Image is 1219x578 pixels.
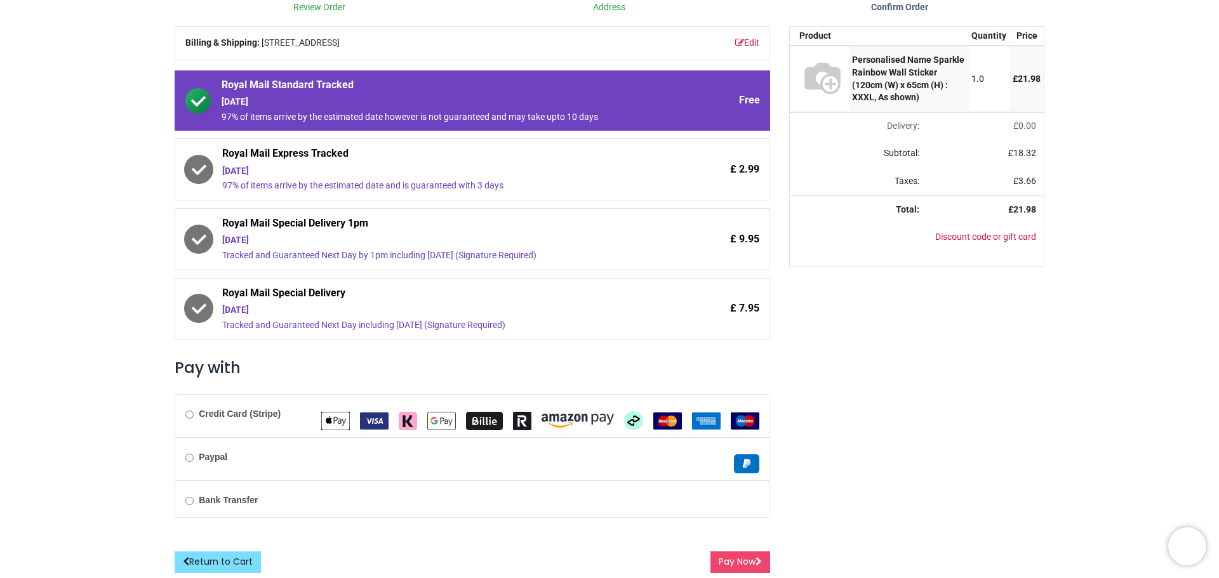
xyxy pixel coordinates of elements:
strong: Total: [896,204,919,214]
h3: Pay with [175,357,770,379]
span: Klarna [399,415,417,425]
b: Bank Transfer [199,495,258,505]
span: American Express [692,415,721,425]
span: Royal Mail Standard Tracked [222,78,652,96]
span: 21.98 [1018,74,1041,84]
div: Tracked and Guaranteed Next Day by 1pm including [DATE] (Signature Required) [222,249,652,262]
td: Subtotal: [790,140,927,167]
span: £ 7.95 [730,301,759,315]
span: Apple Pay [321,415,350,425]
span: VISA [360,415,389,425]
img: Afterpay Clearpay [624,411,643,430]
span: Free [739,93,760,107]
td: Taxes: [790,167,927,195]
th: Quantity [969,27,1010,46]
span: £ [1013,121,1036,131]
b: Billing & Shipping: [185,37,260,48]
a: Discount code or gift card [935,232,1036,242]
span: Royal Mail Special Delivery [222,286,652,304]
span: 18.32 [1013,148,1036,158]
div: Address [465,1,755,14]
div: 97% of items arrive by the estimated date however is not guaranteed and may take upto 10 days [222,111,652,124]
span: Google Pay [427,415,456,425]
span: Billie [466,415,503,425]
img: Apple Pay [321,412,350,430]
span: 0.00 [1018,121,1036,131]
span: 3.66 [1018,176,1036,186]
span: £ 2.99 [730,162,759,176]
span: Maestro [731,415,759,425]
div: Tracked and Guaranteed Next Day including [DATE] (Signature Required) [222,319,652,332]
b: Credit Card (Stripe) [199,409,281,419]
input: Credit Card (Stripe) [185,411,194,419]
span: £ [1013,176,1036,186]
th: Product [790,27,849,46]
div: 1.0 [971,73,1006,86]
img: Billie [466,412,503,430]
iframe: Brevo live chat [1168,527,1206,565]
img: Paypal [734,454,759,473]
img: Google Pay [427,412,456,430]
span: MasterCard [653,415,682,425]
span: £ [1008,148,1036,158]
img: MasterCard [653,412,682,430]
img: VISA [360,412,389,430]
span: Amazon Pay [542,415,614,425]
strong: Personalised Name Sparkle Rainbow Wall Sticker (120cm (W) x 65cm (H) : XXXL, As shown) [852,55,964,102]
span: Revolut Pay [513,415,531,425]
a: Return to Cart [175,551,261,573]
div: Confirm Order [754,1,1044,14]
img: S70565 - [WS-57873-XXXL-F-DIGITAL] Personalised Name Sparkle Rainbow Wall Sticker (120cm (W) x 65... [799,54,846,100]
input: Paypal [185,454,194,462]
div: [DATE] [222,165,652,178]
strong: £ [1008,204,1036,214]
img: Klarna [399,412,417,430]
img: American Express [692,412,721,430]
span: Royal Mail Special Delivery 1pm [222,216,652,234]
a: Edit [735,37,759,49]
input: Bank Transfer [185,497,194,505]
span: Royal Mail Express Tracked [222,147,652,164]
div: [DATE] [222,304,652,317]
div: [DATE] [222,234,652,247]
img: Revolut Pay [513,412,531,430]
b: Paypal [199,452,227,462]
button: Pay Now [710,551,770,573]
span: Afterpay Clearpay [624,415,643,425]
span: Paypal [734,458,759,468]
div: Review Order [175,1,465,14]
td: Delivery will be updated after choosing a new delivery method [790,112,927,140]
th: Price [1009,27,1044,46]
div: 97% of items arrive by the estimated date and is guaranteed with 3 days [222,180,652,192]
div: [DATE] [222,96,652,108]
span: [STREET_ADDRESS] [262,37,340,49]
span: 21.98 [1013,204,1036,214]
span: £ 9.95 [730,232,759,246]
span: £ [1013,74,1041,84]
img: Maestro [731,412,759,430]
img: Amazon Pay [542,414,614,428]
